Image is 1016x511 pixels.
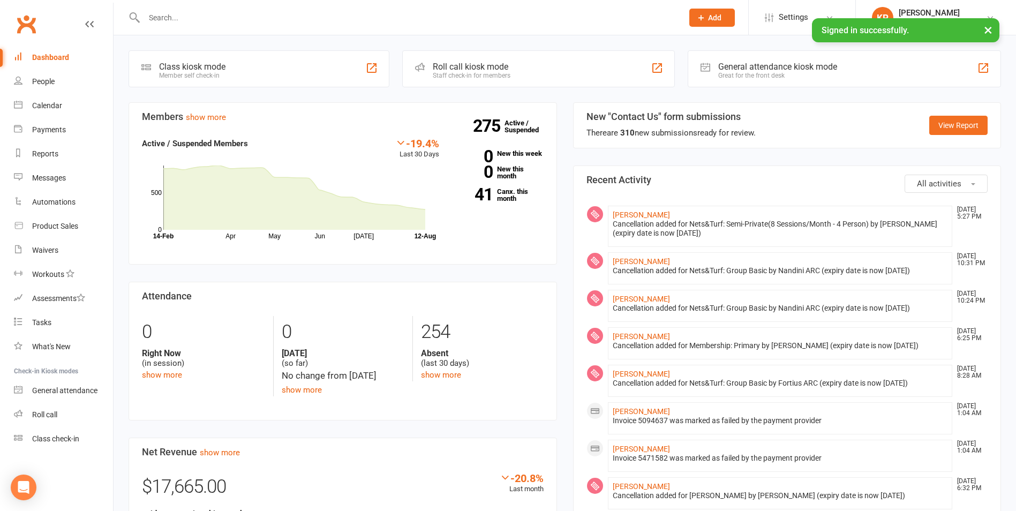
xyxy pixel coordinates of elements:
[917,179,961,189] span: All activities
[505,111,552,141] a: 275Active / Suspended
[32,294,85,303] div: Assessments
[282,348,404,358] strong: [DATE]
[32,174,66,182] div: Messages
[32,149,58,158] div: Reports
[14,118,113,142] a: Payments
[613,482,670,491] a: [PERSON_NAME]
[14,94,113,118] a: Calendar
[14,262,113,287] a: Workouts
[620,128,635,138] strong: 310
[613,304,948,313] div: Cancellation added for Nets&Turf: Group Basic by Nandini ARC (expiry date is now [DATE])
[32,434,79,443] div: Class check-in
[613,445,670,453] a: [PERSON_NAME]
[872,7,893,28] div: KP
[613,341,948,350] div: Cancellation added for Membership: Primary by [PERSON_NAME] (expiry date is now [DATE])
[952,290,987,304] time: [DATE] 10:24 PM
[282,385,322,395] a: show more
[395,137,439,149] div: -19.4%
[14,427,113,451] a: Class kiosk mode
[142,447,544,457] h3: Net Revenue
[455,186,493,202] strong: 41
[282,316,404,348] div: 0
[14,335,113,359] a: What's New
[613,379,948,388] div: Cancellation added for Nets&Turf: Group Basic by Fortius ARC (expiry date is now [DATE])
[142,472,544,507] div: $17,665.00
[141,10,675,25] input: Search...
[952,440,987,454] time: [DATE] 1:04 AM
[159,72,225,79] div: Member self check-in
[142,291,544,302] h3: Attendance
[500,472,544,495] div: Last month
[613,332,670,341] a: [PERSON_NAME]
[14,70,113,94] a: People
[142,316,265,348] div: 0
[613,211,670,219] a: [PERSON_NAME]
[32,101,62,110] div: Calendar
[899,18,971,27] div: [GEOGRAPHIC_DATA]
[282,369,404,383] div: No change from [DATE]
[32,386,97,395] div: General attendance
[32,198,76,206] div: Automations
[11,475,36,500] div: Open Intercom Messenger
[32,246,58,254] div: Waivers
[613,295,670,303] a: [PERSON_NAME]
[952,403,987,417] time: [DATE] 1:04 AM
[186,112,226,122] a: show more
[159,62,225,72] div: Class kiosk mode
[14,287,113,311] a: Assessments
[14,403,113,427] a: Roll call
[14,214,113,238] a: Product Sales
[14,238,113,262] a: Waivers
[455,164,493,180] strong: 0
[32,270,64,279] div: Workouts
[708,13,721,22] span: Add
[586,111,756,122] h3: New "Contact Us" form submissions
[718,62,837,72] div: General attendance kiosk mode
[473,118,505,134] strong: 275
[32,342,71,351] div: What's New
[613,491,948,500] div: Cancellation added for [PERSON_NAME] by [PERSON_NAME] (expiry date is now [DATE])
[142,348,265,369] div: (in session)
[14,166,113,190] a: Messages
[14,46,113,70] a: Dashboard
[142,111,544,122] h3: Members
[613,257,670,266] a: [PERSON_NAME]
[455,188,544,202] a: 41Canx. this month
[718,72,837,79] div: Great for the front desk
[952,365,987,379] time: [DATE] 8:28 AM
[613,220,948,238] div: Cancellation added for Nets&Turf: Semi-Private(8 Sessions/Month - 4 Person) by [PERSON_NAME] (exp...
[613,266,948,275] div: Cancellation added for Nets&Turf: Group Basic by Nandini ARC (expiry date is now [DATE])
[200,448,240,457] a: show more
[613,416,948,425] div: Invoice 5094637 was marked as failed by the payment provider
[455,166,544,179] a: 0New this month
[586,126,756,139] div: There are new submissions ready for review.
[32,222,78,230] div: Product Sales
[282,348,404,369] div: (so far)
[899,8,971,18] div: [PERSON_NAME]
[14,142,113,166] a: Reports
[32,410,57,419] div: Roll call
[142,348,265,358] strong: Right Now
[32,318,51,327] div: Tasks
[952,328,987,342] time: [DATE] 6:25 PM
[952,478,987,492] time: [DATE] 6:32 PM
[14,190,113,214] a: Automations
[32,125,66,134] div: Payments
[952,253,987,267] time: [DATE] 10:31 PM
[433,72,510,79] div: Staff check-in for members
[613,407,670,416] a: [PERSON_NAME]
[689,9,735,27] button: Add
[905,175,988,193] button: All activities
[455,150,544,157] a: 0New this week
[433,62,510,72] div: Roll call kiosk mode
[32,53,69,62] div: Dashboard
[929,116,988,135] a: View Report
[952,206,987,220] time: [DATE] 5:27 PM
[421,370,461,380] a: show more
[421,348,544,369] div: (last 30 days)
[421,316,544,348] div: 254
[455,148,493,164] strong: 0
[421,348,544,358] strong: Absent
[500,472,544,484] div: -20.8%
[613,370,670,378] a: [PERSON_NAME]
